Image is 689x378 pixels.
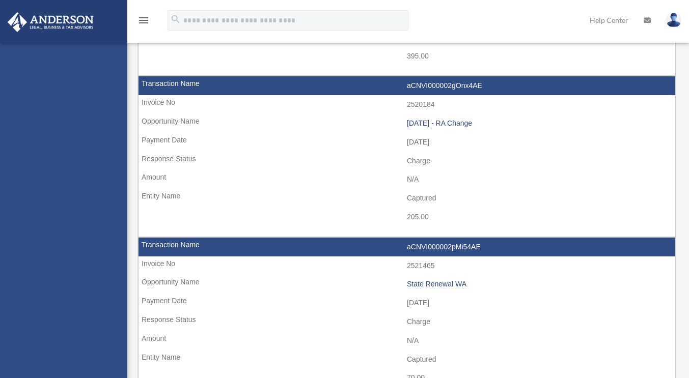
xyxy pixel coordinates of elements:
[137,18,150,26] a: menu
[139,256,675,276] td: 2521465
[139,170,675,189] td: N/A
[139,208,675,227] td: 205.00
[139,152,675,171] td: Charge
[666,13,681,27] img: User Pic
[407,280,670,288] div: State Renewal WA
[139,133,675,152] td: [DATE]
[139,47,675,66] td: 395.00
[170,14,181,25] i: search
[139,331,675,351] td: N/A
[139,312,675,332] td: Charge
[137,14,150,26] i: menu
[5,12,97,32] img: Anderson Advisors Platinum Portal
[407,119,670,128] div: [DATE] - RA Change
[139,76,675,96] td: aCNVI000002gOnx4AE
[139,294,675,313] td: [DATE]
[139,350,675,369] td: Captured
[139,95,675,114] td: 2520184
[139,238,675,257] td: aCNVI000002pMi54AE
[139,189,675,208] td: Captured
